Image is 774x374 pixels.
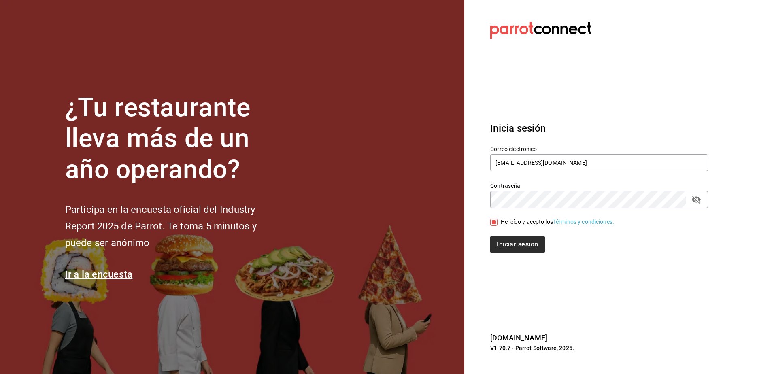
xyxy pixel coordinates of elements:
[490,146,708,151] label: Correo electrónico
[553,219,614,225] a: Términos y condiciones.
[65,269,133,280] a: Ir a la encuesta
[65,92,284,185] h1: ¿Tu restaurante lleva más de un año operando?
[490,183,708,188] label: Contraseña
[65,202,284,251] h2: Participa en la encuesta oficial del Industry Report 2025 de Parrot. Te toma 5 minutos y puede se...
[490,236,544,253] button: Iniciar sesión
[490,344,708,352] p: V1.70.7 - Parrot Software, 2025.
[490,334,547,342] a: [DOMAIN_NAME]
[689,193,703,206] button: passwordField
[501,218,614,226] div: He leído y acepto los
[490,154,708,171] input: Ingresa tu correo electrónico
[490,121,708,136] h3: Inicia sesión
